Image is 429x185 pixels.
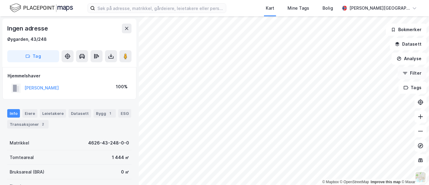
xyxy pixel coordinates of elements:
[68,109,91,118] div: Datasett
[323,5,333,12] div: Bolig
[386,24,427,36] button: Bokmerker
[10,168,44,176] div: Bruksareal (BRA)
[340,180,369,184] a: OpenStreetMap
[7,120,49,128] div: Transaksjoner
[112,154,129,161] div: 1 444 ㎡
[10,154,34,161] div: Tomteareal
[7,109,20,118] div: Info
[40,121,46,127] div: 2
[10,139,29,147] div: Matrikkel
[118,109,131,118] div: ESG
[7,36,47,43] div: Øygarden, 43/248
[22,109,37,118] div: Eiere
[107,110,113,116] div: 1
[398,67,427,79] button: Filter
[288,5,309,12] div: Mine Tags
[116,83,128,90] div: 100%
[390,38,427,50] button: Datasett
[7,50,59,62] button: Tag
[88,139,129,147] div: 4626-43-248-0-0
[322,180,339,184] a: Mapbox
[95,4,226,13] input: Søk på adresse, matrikkel, gårdeiere, leietakere eller personer
[371,180,401,184] a: Improve this map
[40,109,66,118] div: Leietakere
[121,168,129,176] div: 0 ㎡
[399,156,429,185] iframe: Chat Widget
[8,72,131,80] div: Hjemmelshaver
[399,82,427,94] button: Tags
[94,109,116,118] div: Bygg
[349,5,410,12] div: [PERSON_NAME][GEOGRAPHIC_DATA]
[266,5,274,12] div: Kart
[10,3,73,13] img: logo.f888ab2527a4732fd821a326f86c7f29.svg
[7,24,49,33] div: Ingen adresse
[392,53,427,65] button: Analyse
